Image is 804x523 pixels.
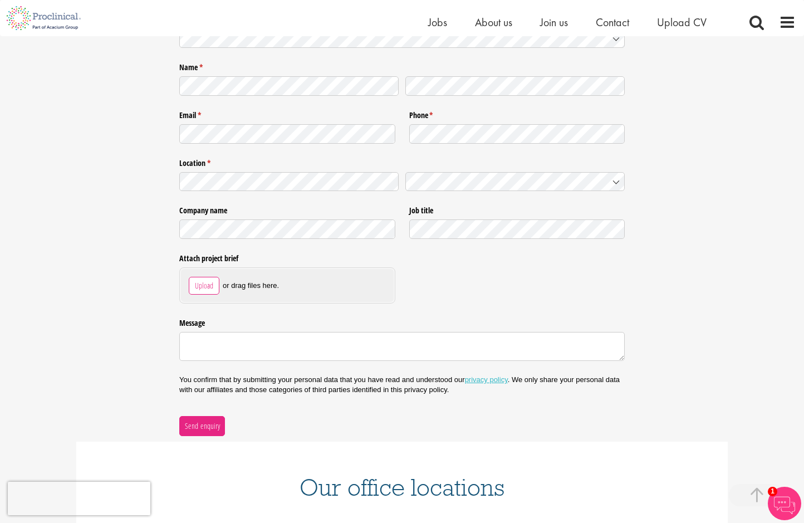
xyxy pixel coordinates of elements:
h1: Our office locations [93,475,711,500]
span: 1 [768,487,777,496]
span: or drag files here. [223,281,279,291]
a: About us [475,15,512,30]
input: First [179,76,399,96]
label: Email [179,106,395,121]
label: Phone [409,106,625,121]
a: Contact [596,15,629,30]
input: Last [405,76,625,96]
a: Jobs [428,15,447,30]
a: Join us [540,15,568,30]
span: Upload [194,280,214,292]
p: You confirm that by submitting your personal data that you have read and understood our . We only... [179,375,625,395]
label: Attach project brief [179,250,395,264]
a: Upload CV [657,15,707,30]
label: Message [179,314,625,329]
button: Send enquiry [179,416,225,436]
label: Company name [179,202,395,216]
img: Chatbot [768,487,801,520]
input: State / Province / Region [179,172,399,192]
legend: Location [179,154,625,169]
button: Upload [189,277,219,295]
span: Send enquiry [184,420,220,432]
a: privacy policy [465,375,508,384]
input: Country [405,172,625,192]
iframe: reCAPTCHA [8,482,150,515]
legend: Name [179,58,625,73]
label: Job title [409,202,625,216]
